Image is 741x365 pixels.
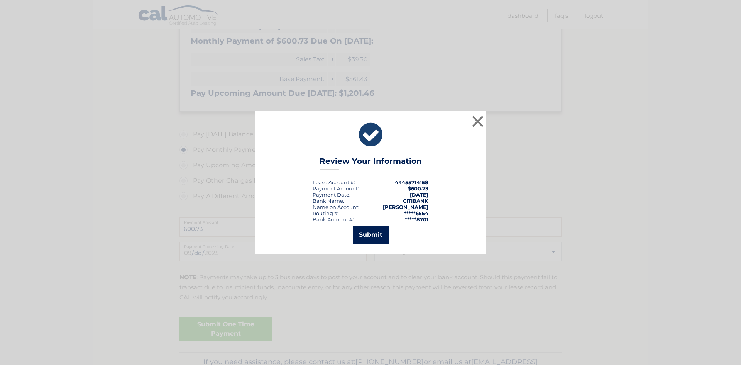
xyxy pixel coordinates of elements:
[353,226,389,244] button: Submit
[313,210,339,216] div: Routing #:
[410,192,428,198] span: [DATE]
[313,179,355,185] div: Lease Account #:
[470,114,486,129] button: ×
[313,204,359,210] div: Name on Account:
[320,156,422,170] h3: Review Your Information
[403,198,428,204] strong: CITIBANK
[395,179,428,185] strong: 44455714158
[313,216,354,222] div: Bank Account #:
[313,192,349,198] span: Payment Date
[313,198,344,204] div: Bank Name:
[408,185,428,192] span: $600.73
[313,192,350,198] div: :
[313,185,359,192] div: Payment Amount:
[383,204,428,210] strong: [PERSON_NAME]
